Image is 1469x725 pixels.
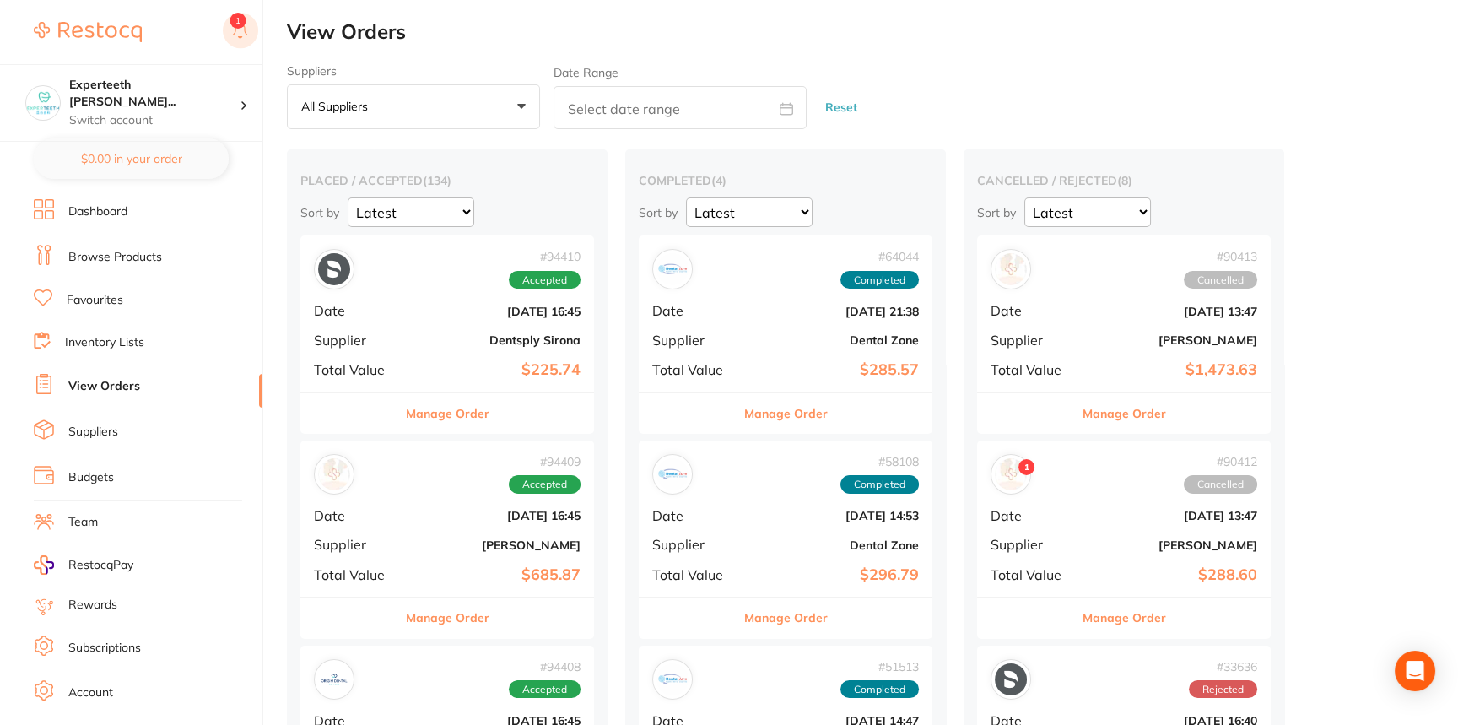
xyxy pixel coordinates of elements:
[991,537,1075,552] span: Supplier
[314,537,398,552] span: Supplier
[652,362,737,377] span: Total Value
[840,660,919,674] span: # 51513
[412,509,581,522] b: [DATE] 16:45
[314,567,398,582] span: Total Value
[300,235,594,434] div: Dentsply Sirona#94410AcceptedDate[DATE] 16:45SupplierDentsply SironaTotal Value$225.74Manage Order
[652,567,737,582] span: Total Value
[652,508,737,523] span: Date
[318,663,350,695] img: Origin Dental
[1395,651,1435,691] div: Open Intercom Messenger
[652,303,737,318] span: Date
[34,22,142,42] img: Restocq Logo
[300,441,594,639] div: Henry Schein Halas#94409AcceptedDate[DATE] 16:45Supplier[PERSON_NAME]Total Value$685.87Manage Order
[652,537,737,552] span: Supplier
[977,205,1016,220] p: Sort by
[991,508,1075,523] span: Date
[301,99,375,114] p: All suppliers
[65,334,144,351] a: Inventory Lists
[1184,271,1257,289] span: Cancelled
[840,455,919,468] span: # 58108
[412,566,581,584] b: $685.87
[750,361,919,379] b: $285.57
[1088,333,1257,347] b: [PERSON_NAME]
[509,475,581,494] span: Accepted
[68,597,117,614] a: Rewards
[412,361,581,379] b: $225.74
[314,333,398,348] span: Supplier
[991,362,1075,377] span: Total Value
[509,660,581,674] span: # 94408
[314,303,398,318] span: Date
[67,292,123,309] a: Favourites
[656,253,689,285] img: Dental Zone
[1088,566,1257,584] b: $288.60
[1088,305,1257,318] b: [DATE] 13:47
[314,362,398,377] span: Total Value
[509,250,581,263] span: # 94410
[1189,660,1257,674] span: # 33636
[68,249,162,266] a: Browse Products
[1083,393,1166,434] button: Manage Order
[656,458,689,490] img: Dental Zone
[652,333,737,348] span: Supplier
[300,173,594,188] h2: placed / accepted ( 134 )
[406,598,489,638] button: Manage Order
[68,469,114,486] a: Budgets
[840,475,919,494] span: Completed
[991,303,1075,318] span: Date
[991,333,1075,348] span: Supplier
[1088,509,1257,522] b: [DATE] 13:47
[1088,538,1257,552] b: [PERSON_NAME]
[300,205,339,220] p: Sort by
[750,566,919,584] b: $296.79
[68,424,118,441] a: Suppliers
[744,393,828,434] button: Manage Order
[68,203,127,220] a: Dashboard
[744,598,828,638] button: Manage Order
[995,458,1027,490] img: Adam Dental
[656,663,689,695] img: Dental Zone
[68,378,140,395] a: View Orders
[639,173,932,188] h2: completed ( 4 )
[68,557,133,574] span: RestocqPay
[820,85,862,130] button: Reset
[509,680,581,699] span: Accepted
[1189,680,1257,699] span: Rejected
[977,173,1271,188] h2: cancelled / rejected ( 8 )
[750,333,919,347] b: Dental Zone
[34,555,54,575] img: RestocqPay
[287,84,540,130] button: All suppliers
[68,684,113,701] a: Account
[412,538,581,552] b: [PERSON_NAME]
[318,253,350,285] img: Dentsply Sirona
[34,13,142,51] a: Restocq Logo
[840,250,919,263] span: # 64044
[34,138,229,179] button: $0.00 in your order
[750,509,919,522] b: [DATE] 14:53
[639,205,678,220] p: Sort by
[1184,475,1257,494] span: Cancelled
[995,663,1027,695] img: Dentsply Sirona
[750,538,919,552] b: Dental Zone
[68,640,141,657] a: Subscriptions
[1083,598,1166,638] button: Manage Order
[1184,250,1257,263] span: # 90413
[68,514,98,531] a: Team
[840,271,919,289] span: Completed
[1088,361,1257,379] b: $1,473.63
[554,66,618,79] label: Date Range
[314,508,398,523] span: Date
[750,305,919,318] b: [DATE] 21:38
[995,253,1027,285] img: Henry Schein Halas
[412,333,581,347] b: Dentsply Sirona
[1184,455,1257,468] span: # 90412
[406,393,489,434] button: Manage Order
[26,86,60,120] img: Experteeth Eastwood West
[1018,459,1034,475] span: 1
[840,680,919,699] span: Completed
[509,271,581,289] span: Accepted
[69,77,240,110] h4: Experteeth Eastwood West
[991,567,1075,582] span: Total Value
[318,458,350,490] img: Henry Schein Halas
[287,20,1469,44] h2: View Orders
